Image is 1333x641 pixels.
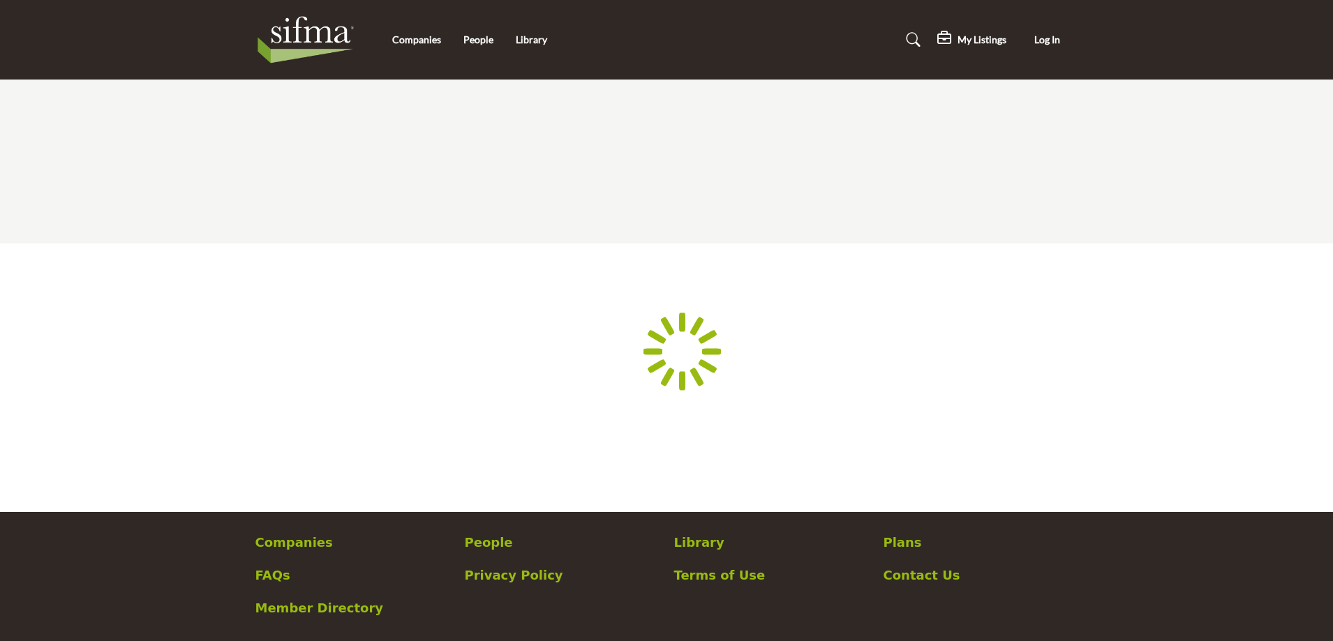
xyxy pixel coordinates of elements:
[255,533,450,552] a: Companies
[674,566,869,585] a: Terms of Use
[465,566,660,585] a: Privacy Policy
[1017,27,1078,53] button: Log In
[465,533,660,552] a: People
[674,533,869,552] a: Library
[516,33,547,45] a: Library
[893,29,930,51] a: Search
[392,33,441,45] a: Companies
[255,598,450,617] a: Member Directory
[463,33,493,45] a: People
[1034,33,1060,45] span: Log In
[255,566,450,585] a: FAQs
[255,12,364,68] img: Site Logo
[937,31,1006,48] div: My Listings
[884,566,1078,585] a: Contact Us
[958,33,1006,46] h5: My Listings
[884,533,1078,552] a: Plans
